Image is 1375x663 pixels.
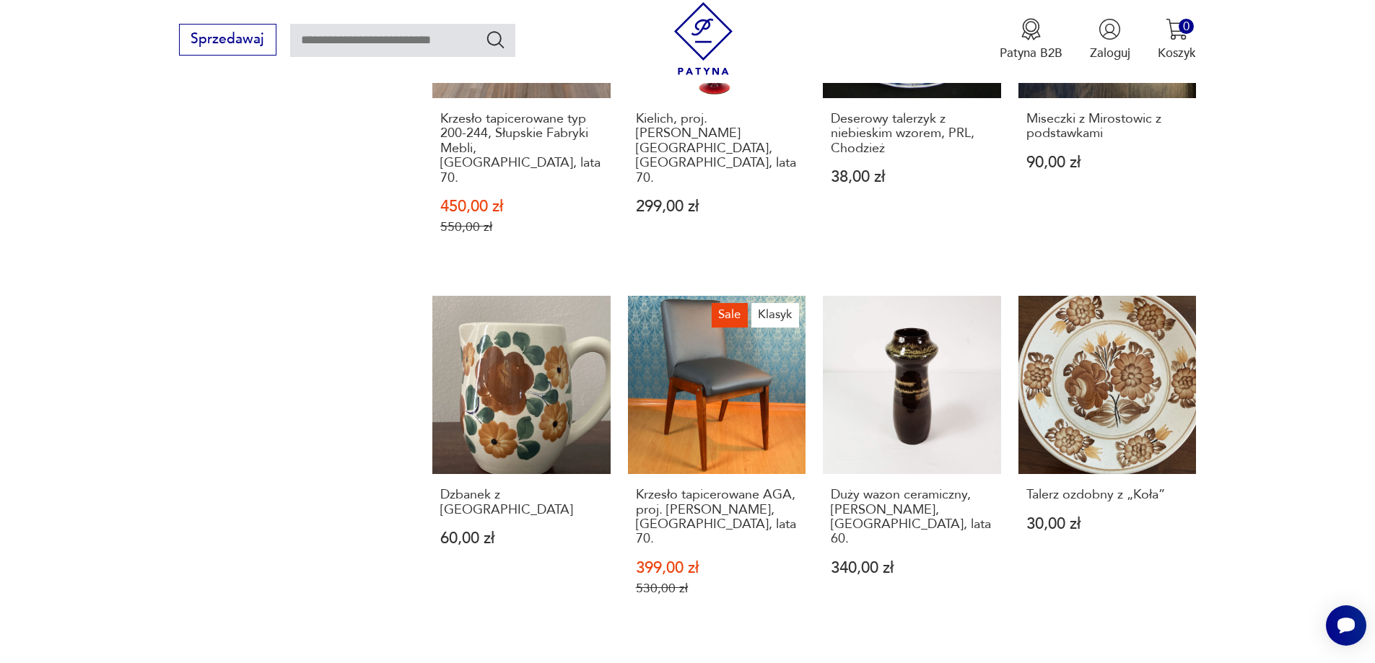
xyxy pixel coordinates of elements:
[636,488,798,547] h3: Krzesło tapicerowane AGA, proj. [PERSON_NAME], [GEOGRAPHIC_DATA], lata 70.
[440,112,603,185] h3: Krzesło tapicerowane typ 200-244, Słupskie Fabryki Mebli, [GEOGRAPHIC_DATA], lata 70.
[831,170,993,185] p: 38,00 zł
[1000,18,1062,61] button: Patyna B2B
[485,29,506,50] button: Szukaj
[831,561,993,576] p: 340,00 zł
[831,488,993,547] h3: Duży wazon ceramiczny, [PERSON_NAME], [GEOGRAPHIC_DATA], lata 60.
[636,112,798,185] h3: Kielich, proj. [PERSON_NAME][GEOGRAPHIC_DATA], [GEOGRAPHIC_DATA], lata 70.
[440,219,603,234] p: 550,00 zł
[179,24,276,56] button: Sprzedawaj
[1026,488,1189,502] h3: Talerz ozdobny z „Koła”
[1090,18,1130,61] button: Zaloguj
[1026,112,1189,141] h3: Miseczki z Mirostowic z podstawkami
[1018,296,1197,630] a: Talerz ozdobny z „Koła”Talerz ozdobny z „Koła”30,00 zł
[628,296,806,630] a: SaleKlasykKrzesło tapicerowane AGA, proj. J Chierowski, Polska, lata 70.Krzesło tapicerowane AGA,...
[636,561,798,576] p: 399,00 zł
[1000,45,1062,61] p: Patyna B2B
[1026,517,1189,532] p: 30,00 zł
[440,531,603,546] p: 60,00 zł
[1326,605,1366,646] iframe: Smartsupp widget button
[1000,18,1062,61] a: Ikona medaluPatyna B2B
[432,296,611,630] a: Dzbanek z WłocławkaDzbanek z [GEOGRAPHIC_DATA]60,00 zł
[1179,19,1194,34] div: 0
[636,581,798,596] p: 530,00 zł
[1158,45,1196,61] p: Koszyk
[1020,18,1042,40] img: Ikona medalu
[823,296,1001,630] a: Duży wazon ceramiczny, Łysa Góra, Polska, lata 60.Duży wazon ceramiczny, [PERSON_NAME], [GEOGRAPH...
[440,199,603,214] p: 450,00 zł
[440,488,603,517] h3: Dzbanek z [GEOGRAPHIC_DATA]
[831,112,993,156] h3: Deserowy talerzyk z niebieskim wzorem, PRL, Chodzież
[667,2,740,75] img: Patyna - sklep z meblami i dekoracjami vintage
[179,35,276,46] a: Sprzedawaj
[1158,18,1196,61] button: 0Koszyk
[1099,18,1121,40] img: Ikonka użytkownika
[1166,18,1188,40] img: Ikona koszyka
[1090,45,1130,61] p: Zaloguj
[1026,155,1189,170] p: 90,00 zł
[636,199,798,214] p: 299,00 zł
